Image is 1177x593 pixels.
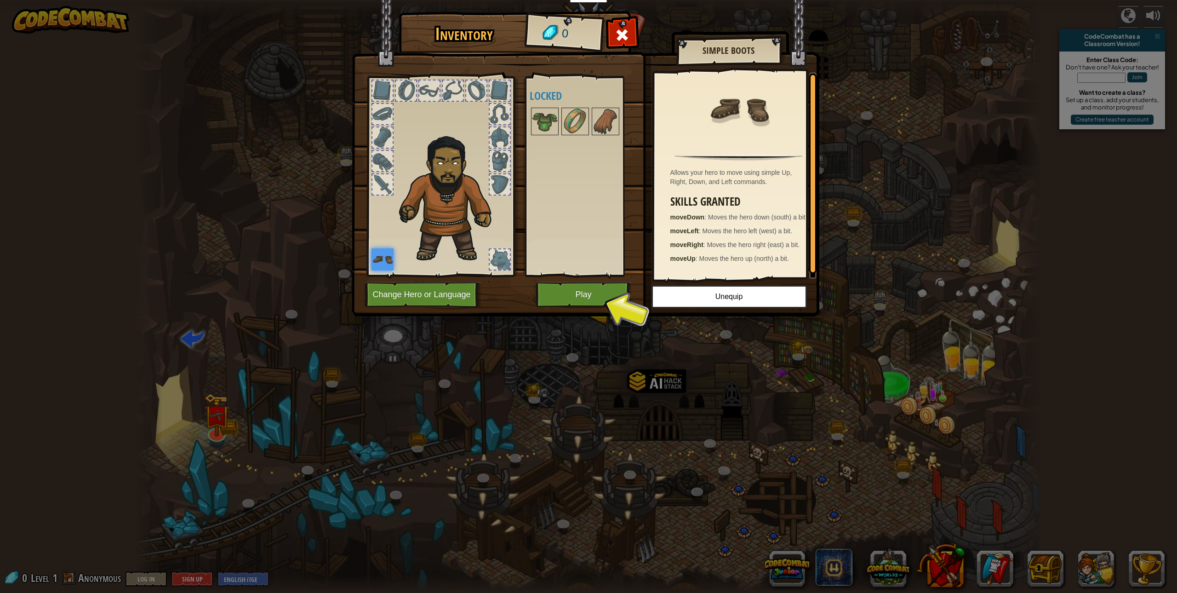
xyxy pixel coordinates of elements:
h3: Skills Granted [670,196,812,208]
h4: Locked [530,90,645,102]
span: : [703,241,707,248]
span: : [704,213,708,221]
strong: moveDown [670,213,705,221]
img: portrait.png [532,109,558,134]
span: 0 [561,25,569,42]
img: portrait.png [371,248,394,271]
img: portrait.png [709,79,769,139]
span: Moves the hero left (west) a bit. [703,227,792,235]
button: Unequip [651,285,807,308]
span: : [699,227,703,235]
h1: Inventory [406,24,523,44]
h2: Simple Boots [686,46,772,56]
span: Moves the hero up (north) a bit. [699,255,789,262]
span: Moves the hero down (south) a bit. [708,213,807,221]
strong: moveUp [670,255,696,262]
button: Change Hero or Language [365,282,481,307]
button: Play [536,282,632,307]
span: Moves the hero right (east) a bit. [707,241,800,248]
strong: moveRight [670,241,703,248]
img: portrait.png [562,109,588,134]
img: duelist_hair.png [394,129,507,263]
span: : [696,255,699,262]
img: portrait.png [593,109,618,134]
strong: moveLeft [670,227,699,235]
img: hr.png [674,155,802,161]
div: Allows your hero to move using simple Up, Right, Down, and Left commands. [670,168,812,186]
